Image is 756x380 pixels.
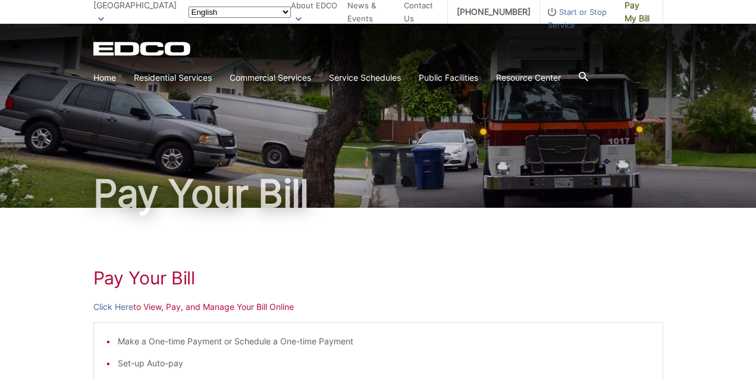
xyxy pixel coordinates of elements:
li: Set-up Auto-pay [118,357,651,370]
a: Public Facilities [419,71,478,84]
h1: Pay Your Bill [93,175,663,213]
a: Click Here [93,300,133,313]
h1: Pay Your Bill [93,267,663,289]
li: Make a One-time Payment or Schedule a One-time Payment [118,335,651,348]
select: Select a language [189,7,291,18]
a: Resource Center [496,71,561,84]
a: Home [93,71,116,84]
a: EDCD logo. Return to the homepage. [93,42,192,56]
p: to View, Pay, and Manage Your Bill Online [93,300,663,313]
a: Service Schedules [329,71,401,84]
a: Commercial Services [230,71,311,84]
a: Residential Services [134,71,212,84]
